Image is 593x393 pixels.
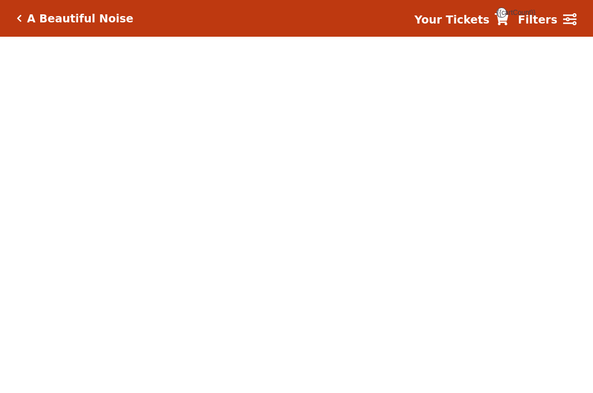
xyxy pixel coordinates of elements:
[496,7,507,18] span: {{cartCount}}
[414,13,490,26] strong: Your Tickets
[518,13,557,26] strong: Filters
[518,11,576,28] a: Filters
[414,11,509,28] a: Your Tickets {{cartCount}}
[17,14,22,22] a: Click here to go back to filters
[27,12,133,25] h5: A Beautiful Noise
